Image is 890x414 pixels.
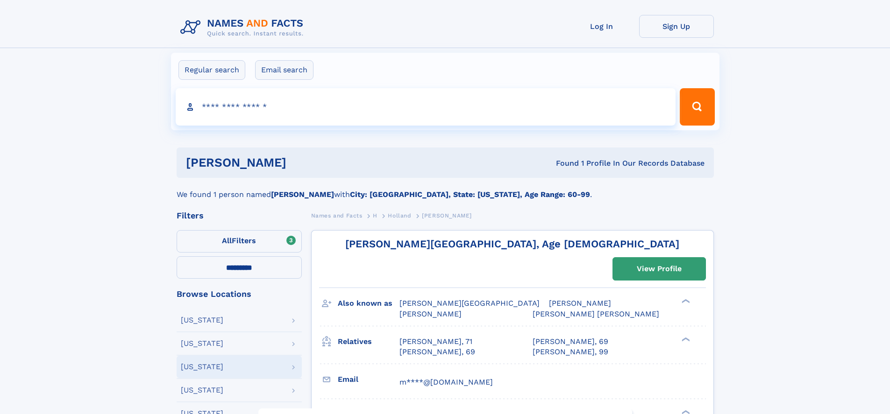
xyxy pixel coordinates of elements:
[186,157,421,168] h1: [PERSON_NAME]
[388,210,411,221] a: Holland
[176,88,676,126] input: search input
[680,88,714,126] button: Search Button
[388,212,411,219] span: Holland
[637,258,682,280] div: View Profile
[399,347,475,357] a: [PERSON_NAME], 69
[533,347,608,357] a: [PERSON_NAME], 99
[181,386,223,394] div: [US_STATE]
[533,337,608,347] a: [PERSON_NAME], 69
[345,238,679,250] a: [PERSON_NAME][GEOGRAPHIC_DATA], Age [DEMOGRAPHIC_DATA]
[177,211,302,220] div: Filters
[679,336,691,342] div: ❯
[639,15,714,38] a: Sign Up
[338,334,399,350] h3: Relatives
[533,309,659,318] span: [PERSON_NAME] [PERSON_NAME]
[177,230,302,253] label: Filters
[177,290,302,298] div: Browse Locations
[338,372,399,387] h3: Email
[177,178,714,200] div: We found 1 person named with .
[564,15,639,38] a: Log In
[350,190,590,199] b: City: [GEOGRAPHIC_DATA], State: [US_STATE], Age Range: 60-99
[373,210,377,221] a: H
[222,236,232,245] span: All
[338,295,399,311] h3: Also known as
[181,363,223,371] div: [US_STATE]
[422,212,472,219] span: [PERSON_NAME]
[399,337,472,347] a: [PERSON_NAME], 71
[181,340,223,347] div: [US_STATE]
[178,60,245,80] label: Regular search
[399,299,540,308] span: [PERSON_NAME][GEOGRAPHIC_DATA]
[399,309,462,318] span: [PERSON_NAME]
[177,15,311,40] img: Logo Names and Facts
[679,298,691,304] div: ❯
[613,258,705,280] a: View Profile
[373,212,377,219] span: H
[311,210,363,221] a: Names and Facts
[181,316,223,324] div: [US_STATE]
[421,158,705,168] div: Found 1 Profile In Our Records Database
[271,190,334,199] b: [PERSON_NAME]
[549,299,611,308] span: [PERSON_NAME]
[255,60,313,80] label: Email search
